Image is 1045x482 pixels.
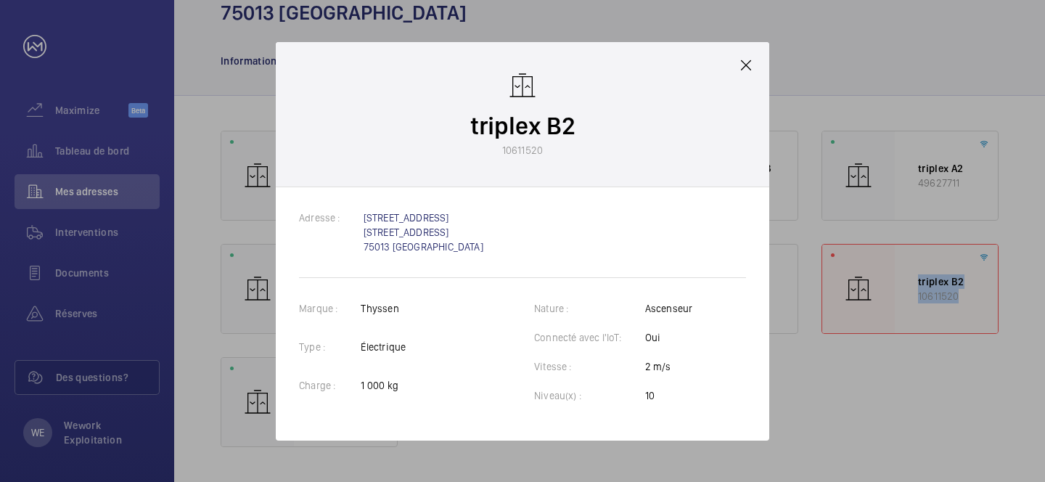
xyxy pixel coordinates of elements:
p: Électrique [361,340,406,354]
p: 10611520 [502,143,543,158]
img: elevator.svg [508,71,537,100]
p: Thyssen [361,301,406,316]
label: Nature : [534,303,591,314]
p: 2 m/s [645,359,693,374]
p: 1 000 kg [361,378,406,393]
p: Ascenseur [645,301,693,316]
label: Connecté avec l'IoT: [534,332,645,343]
p: 10 [645,388,693,403]
label: Type : [299,341,348,353]
label: Vitesse : [534,361,595,372]
label: Charge : [299,380,358,391]
p: Oui [645,330,693,345]
label: Niveau(x) : [534,390,605,401]
a: [STREET_ADDRESS] [STREET_ADDRESS] 75013 [GEOGRAPHIC_DATA] [364,212,483,253]
label: Adresse : [299,212,364,224]
label: Marque : [299,303,361,314]
p: triplex B2 [470,109,575,143]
